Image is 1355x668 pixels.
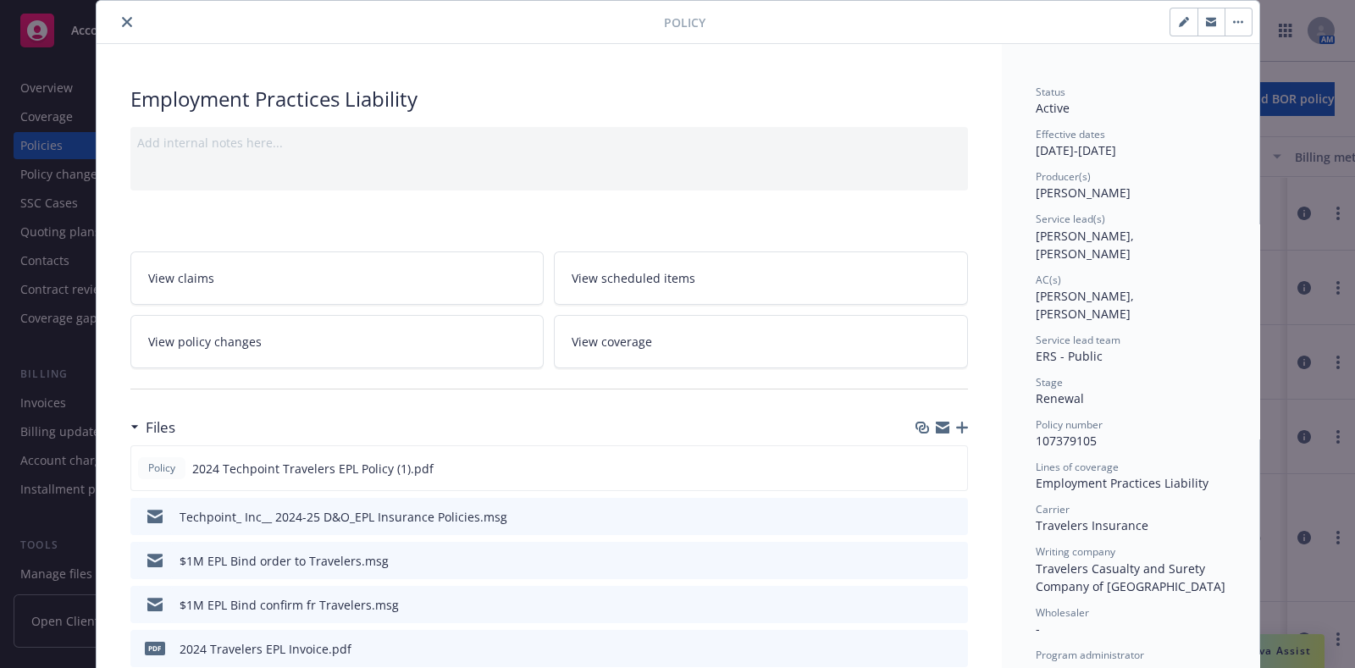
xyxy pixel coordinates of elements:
[1036,502,1070,516] span: Carrier
[137,134,961,152] div: Add internal notes here...
[130,417,175,439] div: Files
[919,596,932,614] button: download file
[1036,605,1089,620] span: Wholesaler
[1036,228,1137,262] span: [PERSON_NAME], [PERSON_NAME]
[1036,100,1070,116] span: Active
[180,508,507,526] div: Techpoint_ Inc__ 2024-25 D&O_EPL Insurance Policies.msg
[148,269,214,287] span: View claims
[1036,169,1091,184] span: Producer(s)
[918,460,932,478] button: download file
[130,85,968,113] div: Employment Practices Liability
[1036,127,1105,141] span: Effective dates
[1036,85,1065,99] span: Status
[130,315,545,368] a: View policy changes
[1036,648,1144,662] span: Program administrator
[946,508,961,526] button: preview file
[664,14,705,31] span: Policy
[130,251,545,305] a: View claims
[1036,127,1225,159] div: [DATE] - [DATE]
[572,269,695,287] span: View scheduled items
[148,333,262,351] span: View policy changes
[1036,375,1063,389] span: Stage
[146,417,175,439] h3: Files
[1036,417,1103,432] span: Policy number
[1036,185,1131,201] span: [PERSON_NAME]
[946,640,961,658] button: preview file
[1036,460,1119,474] span: Lines of coverage
[1036,517,1148,533] span: Travelers Insurance
[1036,621,1040,637] span: -
[554,251,968,305] a: View scheduled items
[180,552,389,570] div: $1M EPL Bind order to Travelers.msg
[1036,212,1105,226] span: Service lead(s)
[1036,288,1137,322] span: [PERSON_NAME], [PERSON_NAME]
[180,596,399,614] div: $1M EPL Bind confirm fr Travelers.msg
[192,460,434,478] span: 2024 Techpoint Travelers EPL Policy (1).pdf
[945,460,960,478] button: preview file
[1036,474,1225,492] div: Employment Practices Liability
[919,640,932,658] button: download file
[180,640,351,658] div: 2024 Travelers EPL Invoice.pdf
[554,315,968,368] a: View coverage
[946,552,961,570] button: preview file
[1036,348,1103,364] span: ERS - Public
[1036,560,1225,594] span: Travelers Casualty and Surety Company of [GEOGRAPHIC_DATA]
[145,642,165,654] span: pdf
[1036,333,1120,347] span: Service lead team
[117,12,137,32] button: close
[1036,433,1097,449] span: 107379105
[919,508,932,526] button: download file
[145,461,179,476] span: Policy
[1036,544,1115,559] span: Writing company
[919,552,932,570] button: download file
[1036,390,1084,406] span: Renewal
[1036,273,1061,287] span: AC(s)
[572,333,652,351] span: View coverage
[946,596,961,614] button: preview file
